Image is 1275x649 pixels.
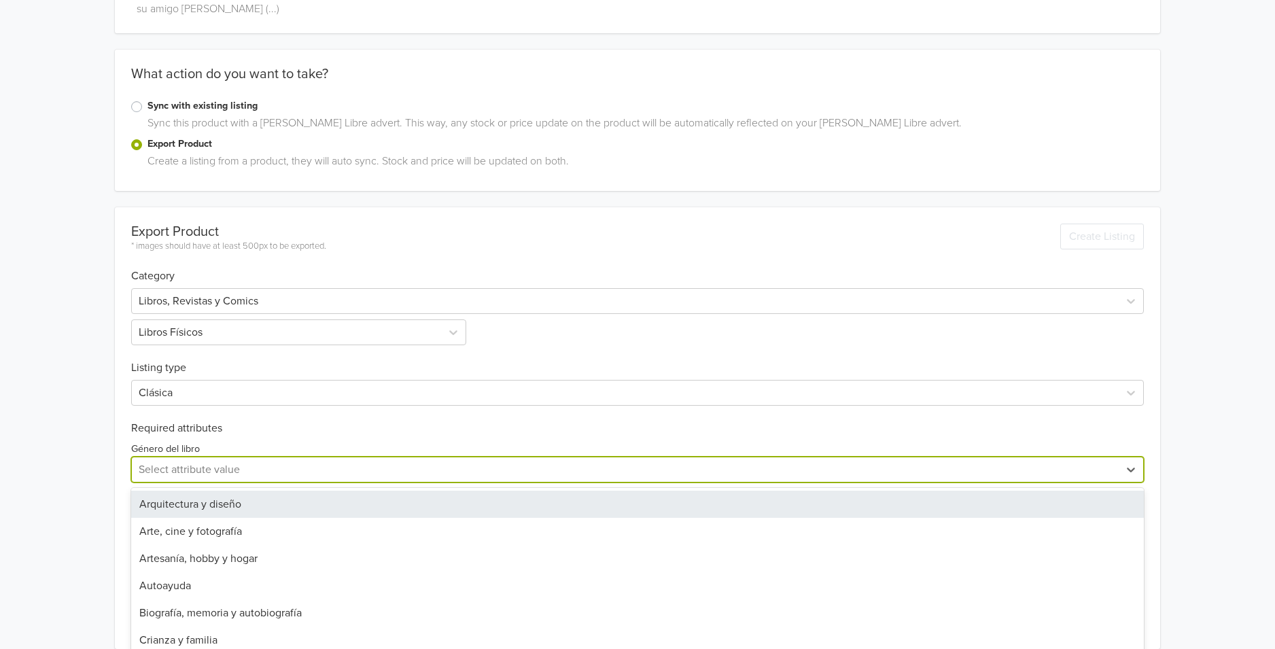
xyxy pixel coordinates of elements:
div: What action do you want to take? [115,66,1160,99]
div: Export Product [131,224,326,240]
div: Arte, cine y fotografía [131,518,1144,545]
div: Create a listing from a product, they will auto sync. Stock and price will be updated on both. [142,153,1144,175]
div: Sync this product with a [PERSON_NAME] Libre advert. This way, any stock or price update on the p... [142,115,1144,137]
button: Create Listing [1060,224,1144,249]
h6: Category [131,253,1144,283]
div: Biografía, memoria y autobiografía [131,599,1144,627]
div: Arquitectura y diseño [131,491,1144,518]
div: Artesanía, hobby y hogar [131,545,1144,572]
label: Sync with existing listing [147,99,1144,113]
label: Export Product [147,137,1144,152]
div: * images should have at least 500px to be exported. [131,240,326,253]
label: Género del libro [131,442,200,457]
h6: Required attributes [131,422,1144,435]
h6: Listing type [131,345,1144,374]
div: Autoayuda [131,572,1144,599]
